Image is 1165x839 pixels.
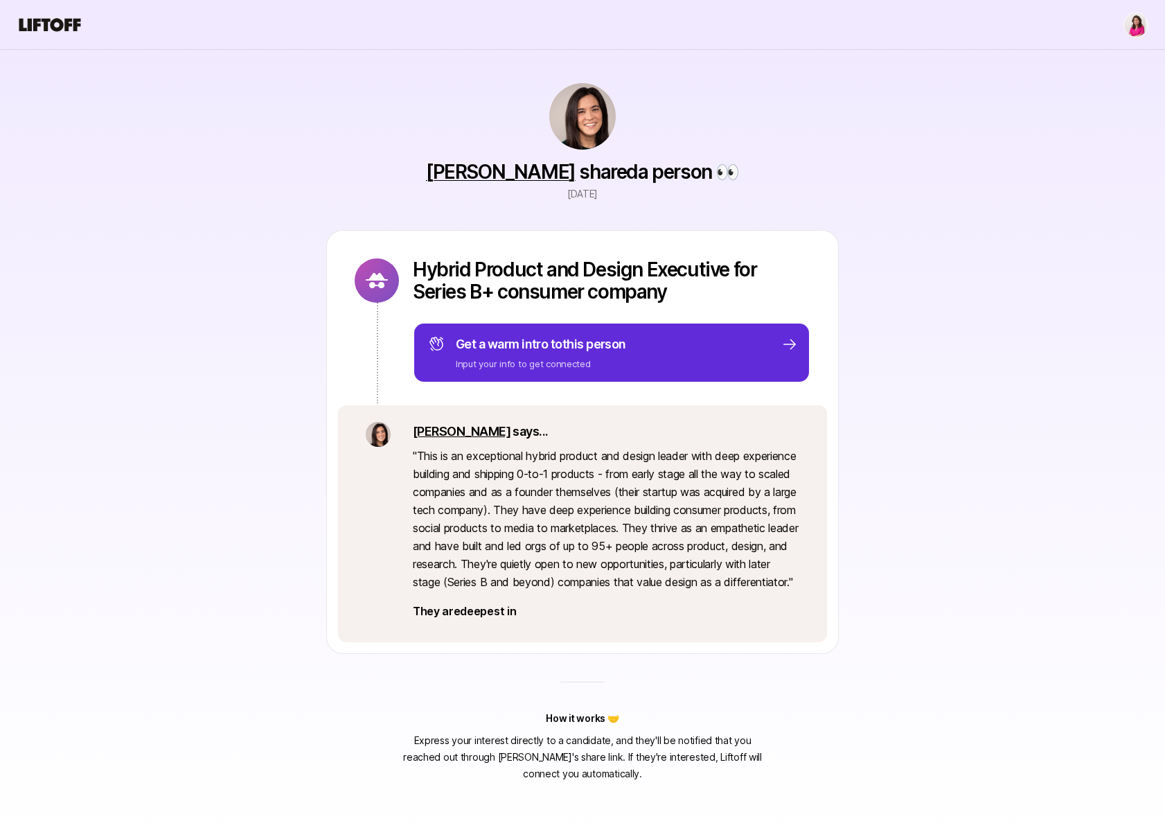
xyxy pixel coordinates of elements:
p: How it works 🤝 [546,710,619,727]
p: Get a warm intro [456,335,626,354]
p: Express your interest directly to a candidate, and they'll be notified that you reached out throu... [402,732,763,782]
p: " This is an exceptional hybrid product and design leader with deep experience building and shipp... [413,447,799,591]
span: to this person [551,337,626,351]
img: 71d7b91d_d7cb_43b4_a7ea_a9b2f2cc6e03.jpg [549,83,616,150]
img: Emma Frane [1124,13,1148,37]
p: shared a person 👀 [426,161,739,183]
p: says... [413,422,799,441]
p: [DATE] [567,186,598,202]
a: [PERSON_NAME] [413,424,510,439]
p: Input your info to get connected [456,357,626,371]
button: Emma Frane [1123,12,1148,37]
p: They are deepest in [413,602,799,620]
p: Hybrid Product and Design Executive for Series B+ consumer company [413,258,810,303]
img: 71d7b91d_d7cb_43b4_a7ea_a9b2f2cc6e03.jpg [366,422,391,447]
a: [PERSON_NAME] [426,160,576,184]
